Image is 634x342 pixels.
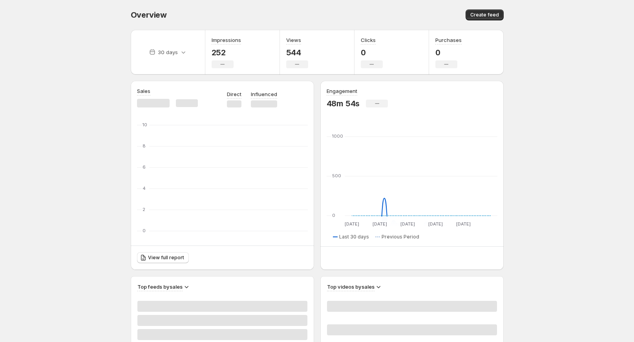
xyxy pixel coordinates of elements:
[137,283,183,291] h3: Top feeds by sales
[327,99,360,108] p: 48m 54s
[143,228,146,233] text: 0
[286,48,308,57] p: 544
[332,173,341,178] text: 500
[327,87,357,95] h3: Engagement
[332,133,343,139] text: 1000
[143,143,146,149] text: 8
[400,221,415,227] text: [DATE]
[332,213,335,218] text: 0
[251,90,277,98] p: Influenced
[428,221,442,227] text: [DATE]
[382,234,419,240] span: Previous Period
[143,186,146,191] text: 4
[456,221,470,227] text: [DATE]
[470,12,499,18] span: Create feed
[286,36,301,44] h3: Views
[212,36,241,44] h3: Impressions
[435,48,462,57] p: 0
[148,255,184,261] span: View full report
[435,36,462,44] h3: Purchases
[137,87,150,95] h3: Sales
[227,90,241,98] p: Direct
[466,9,504,20] button: Create feed
[372,221,387,227] text: [DATE]
[212,48,241,57] p: 252
[143,164,146,170] text: 6
[361,36,376,44] h3: Clicks
[143,207,145,212] text: 2
[339,234,369,240] span: Last 30 days
[344,221,359,227] text: [DATE]
[327,283,375,291] h3: Top videos by sales
[158,48,178,56] p: 30 days
[137,252,189,263] a: View full report
[131,10,167,20] span: Overview
[361,48,383,57] p: 0
[143,122,147,127] text: 10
